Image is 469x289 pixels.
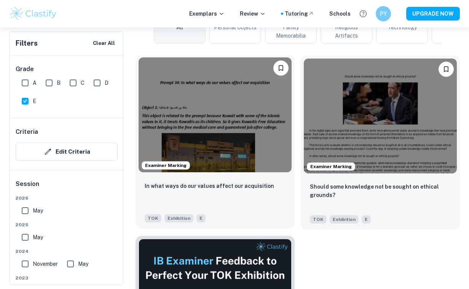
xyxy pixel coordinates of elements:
[136,56,295,230] a: Examiner MarkingBookmarkIn what ways do our values affect our acquisitionTOKExhibitionE
[145,214,161,222] span: TOK
[81,79,85,87] span: C
[310,183,451,199] p: Should some knowledge not be sought on ethical grounds?
[78,260,88,268] span: May
[16,179,118,195] h6: Session
[189,10,225,18] p: Exemplars
[329,10,351,18] a: Schools
[164,214,193,222] span: Exhibition
[357,7,370,20] button: Help and Feedback
[388,23,417,32] span: Technology
[16,248,118,255] span: 2024
[16,127,38,137] h6: Criteria
[304,59,457,173] img: TOK Exhibition example thumbnail: Should some knowledge not be sought on e
[439,62,454,77] button: Bookmark
[310,215,327,224] span: TOK
[16,143,118,161] button: Edit Criteria
[33,206,43,215] span: May
[301,56,460,230] a: Examiner MarkingBookmarkShould some knowledge not be sought on ethical grounds?TOKExhibitionE
[324,23,369,40] span: Religious Artifacts
[139,57,292,172] img: TOK Exhibition example thumbnail: In what ways do our values affect our ac
[9,6,57,21] img: Clastify logo
[16,38,38,49] h6: Filters
[362,215,371,224] span: E
[91,38,117,49] button: Clear All
[307,163,355,170] span: Examiner Marking
[406,7,460,21] button: UPGRADE NOW
[376,6,391,21] button: PY
[33,97,36,105] span: E
[142,162,190,169] span: Examiner Marking
[16,195,118,202] span: 2026
[105,79,108,87] span: D
[379,10,388,18] h6: PY
[176,23,183,32] span: All
[273,60,289,76] button: Bookmark
[145,182,274,190] p: In what ways do our values affect our acquisition
[330,215,359,224] span: Exhibition
[285,10,314,18] a: Tutoring
[57,79,61,87] span: B
[240,10,266,18] p: Review
[16,221,118,228] span: 2025
[16,275,118,281] span: 2023
[268,23,313,40] span: Family Memorabilia
[196,214,206,222] span: E
[33,233,43,241] span: May
[33,260,58,268] span: November
[16,65,118,74] h6: Grade
[33,79,37,87] span: A
[214,23,257,32] span: Personal Objects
